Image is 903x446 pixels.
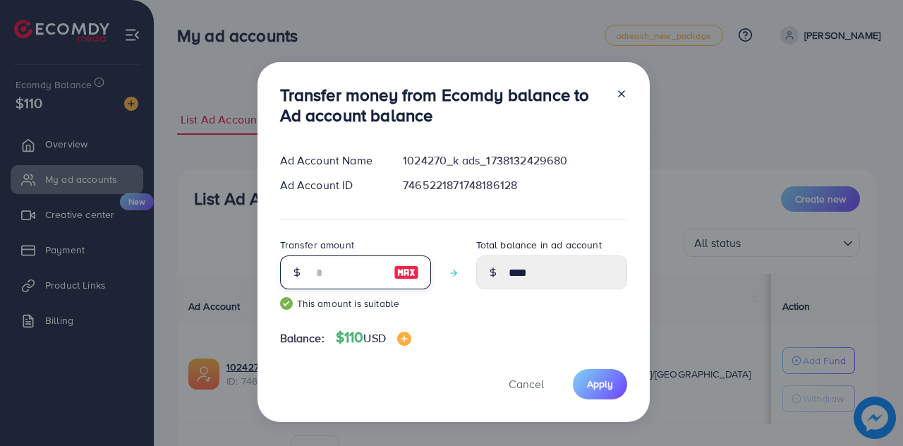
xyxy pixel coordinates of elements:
span: Apply [587,377,613,391]
button: Cancel [491,369,562,399]
label: Transfer amount [280,238,354,252]
img: image [394,264,419,281]
h4: $110 [336,329,411,346]
div: 7465221871748186128 [392,177,638,193]
div: 1024270_k ads_1738132429680 [392,152,638,169]
label: Total balance in ad account [476,238,602,252]
small: This amount is suitable [280,296,431,311]
span: Cancel [509,376,544,392]
img: image [397,332,411,346]
img: guide [280,297,293,310]
h3: Transfer money from Ecomdy balance to Ad account balance [280,85,605,126]
span: Balance: [280,330,325,346]
button: Apply [573,369,627,399]
div: Ad Account Name [269,152,392,169]
span: USD [363,330,385,346]
div: Ad Account ID [269,177,392,193]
